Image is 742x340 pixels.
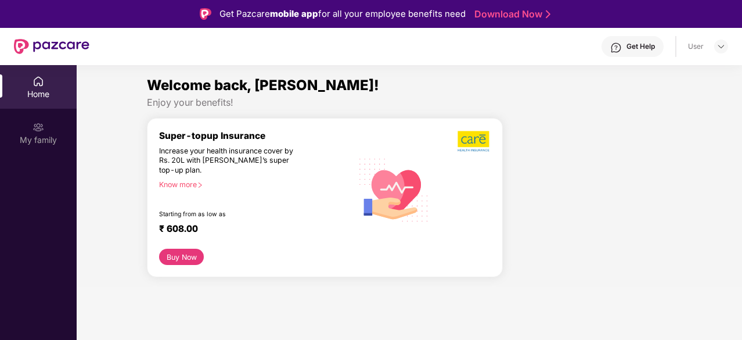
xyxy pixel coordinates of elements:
[270,8,318,19] strong: mobile app
[147,96,672,109] div: Enjoy your benefits!
[33,76,44,87] img: svg+xml;base64,PHN2ZyBpZD0iSG9tZSIgeG1sbnM9Imh0dHA6Ly93d3cudzMub3JnLzIwMDAvc3ZnIiB3aWR0aD0iMjAiIG...
[352,147,435,231] img: svg+xml;base64,PHN2ZyB4bWxucz0iaHR0cDovL3d3dy53My5vcmcvMjAwMC9zdmciIHhtbG5zOnhsaW5rPSJodHRwOi8vd3...
[159,223,341,237] div: ₹ 608.00
[159,146,302,176] div: Increase your health insurance cover by Rs. 20L with [PERSON_NAME]’s super top-up plan.
[159,210,303,219] div: Starting from as low as
[33,121,44,133] img: svg+xml;base64,PHN2ZyB3aWR0aD0iMjAiIGhlaWdodD0iMjAiIHZpZXdCb3g9IjAgMCAyMCAyMCIgZmlsbD0ibm9uZSIgeG...
[159,130,352,141] div: Super-topup Insurance
[159,249,204,265] button: Buy Now
[716,42,726,51] img: svg+xml;base64,PHN2ZyBpZD0iRHJvcGRvd24tMzJ4MzIiIHhtbG5zPSJodHRwOi8vd3d3LnczLm9yZy8yMDAwL3N2ZyIgd2...
[200,8,211,20] img: Logo
[474,8,547,20] a: Download Now
[159,180,345,188] div: Know more
[626,42,655,51] div: Get Help
[197,182,203,188] span: right
[147,77,379,94] span: Welcome back, [PERSON_NAME]!
[546,8,550,20] img: Stroke
[219,7,466,21] div: Get Pazcare for all your employee benefits need
[610,42,622,53] img: svg+xml;base64,PHN2ZyBpZD0iSGVscC0zMngzMiIgeG1sbnM9Imh0dHA6Ly93d3cudzMub3JnLzIwMDAvc3ZnIiB3aWR0aD...
[688,42,704,51] div: User
[14,39,89,54] img: New Pazcare Logo
[458,130,491,152] img: b5dec4f62d2307b9de63beb79f102df3.png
